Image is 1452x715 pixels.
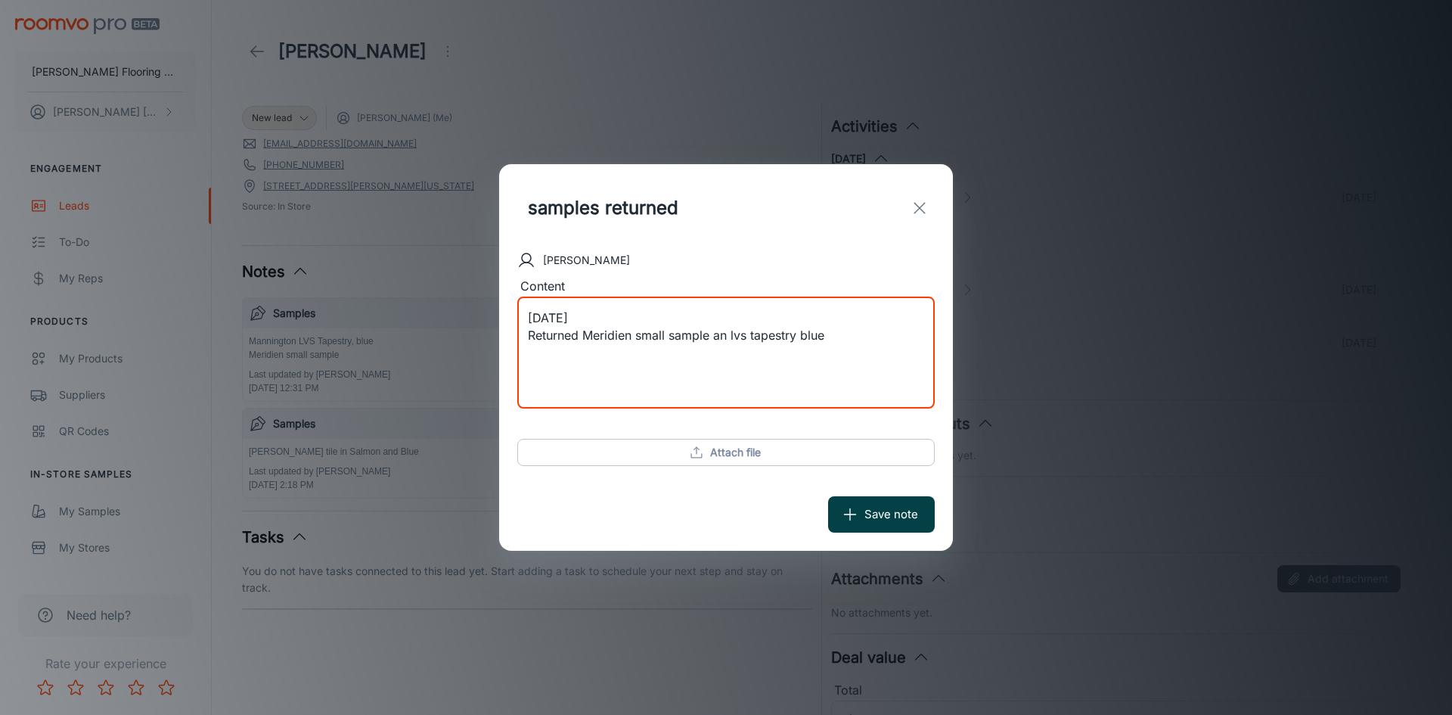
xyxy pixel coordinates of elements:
[828,496,935,533] button: Save note
[904,193,935,223] button: exit
[517,182,822,234] input: Title
[528,309,924,396] textarea: [DATE] Returned Meridien small sample an lvs tapestry blue
[517,277,935,297] div: Content
[517,439,935,466] button: Attach file
[543,252,630,269] p: [PERSON_NAME]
